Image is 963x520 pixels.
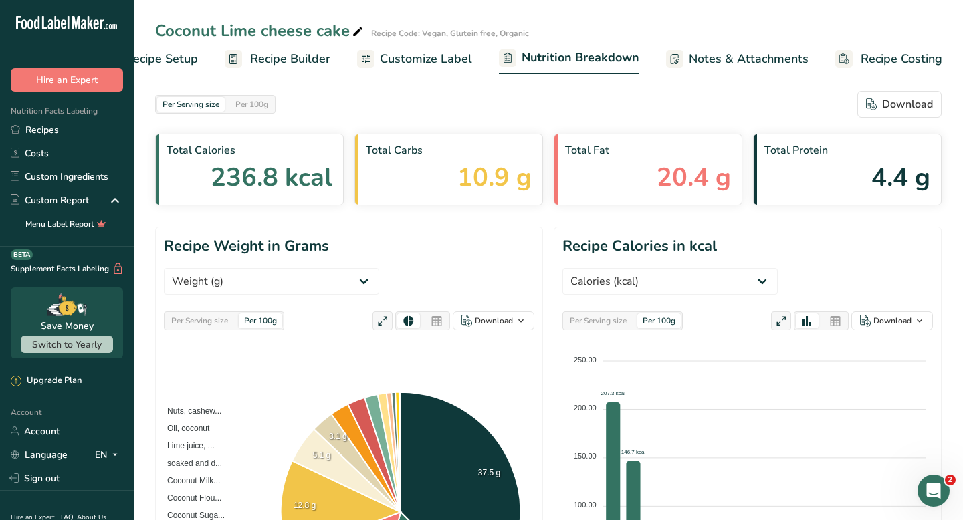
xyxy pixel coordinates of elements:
span: soaked and d... [157,459,222,468]
div: Recipe Code: Vegan, Glutein free, Organic [371,27,529,39]
span: Oil, coconut [157,424,209,433]
span: 10.9 g [457,158,532,197]
span: Total Carbs [366,142,532,158]
div: Per Serving size [564,313,632,328]
button: Download [857,91,942,118]
span: 2 [945,475,956,485]
span: Lime juice, ... [157,441,215,450]
a: Recipe Builder [225,44,330,74]
a: Language [11,443,68,467]
span: Total Fat [565,142,731,158]
a: Customize Label [357,44,472,74]
a: Recipe Costing [835,44,942,74]
span: Nutrition Breakdown [522,49,639,67]
span: Coconut Milk... [157,476,220,485]
div: Per 100g [239,313,282,328]
div: EN [95,446,123,463]
button: Hire an Expert [11,68,123,92]
span: Switch to Yearly [32,338,102,351]
div: Custom Report [11,193,89,207]
a: Notes & Attachments [666,44,809,74]
h1: Recipe Calories in kcal [562,235,717,257]
span: Coconut Flou... [157,493,221,503]
div: Save Money [41,319,94,333]
span: Nuts, cashew... [157,406,221,416]
iframe: Intercom live chat [918,475,950,507]
div: Download [866,96,933,112]
div: Download [873,315,912,327]
tspan: 100.00 [574,501,597,509]
div: Download [475,315,513,327]
tspan: 250.00 [574,356,597,364]
span: 20.4 g [657,158,731,197]
span: Total Protein [764,142,930,158]
div: Upgrade Plan [11,374,82,388]
span: Recipe Builder [250,50,330,68]
div: Per Serving size [166,313,233,328]
span: Total Calories [167,142,332,158]
tspan: 150.00 [574,452,597,460]
h1: Recipe Weight in Grams [164,235,329,257]
tspan: 200.00 [574,404,597,412]
div: Coconut Lime cheese cake [155,19,366,43]
div: Per 100g [637,313,681,328]
span: 236.8 kcal [211,158,332,197]
span: Notes & Attachments [689,50,809,68]
span: Coconut Suga... [157,511,225,520]
span: 4.4 g [871,158,930,197]
a: Nutrition Breakdown [499,43,639,75]
button: Download [851,311,933,330]
a: Recipe Setup [100,44,198,74]
div: BETA [11,249,33,260]
div: Per Serving size [157,97,225,112]
span: Customize Label [380,50,472,68]
button: Switch to Yearly [21,336,113,353]
span: Recipe Costing [861,50,942,68]
div: Per 100g [230,97,274,112]
span: Recipe Setup [125,50,198,68]
button: Download [453,311,534,330]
